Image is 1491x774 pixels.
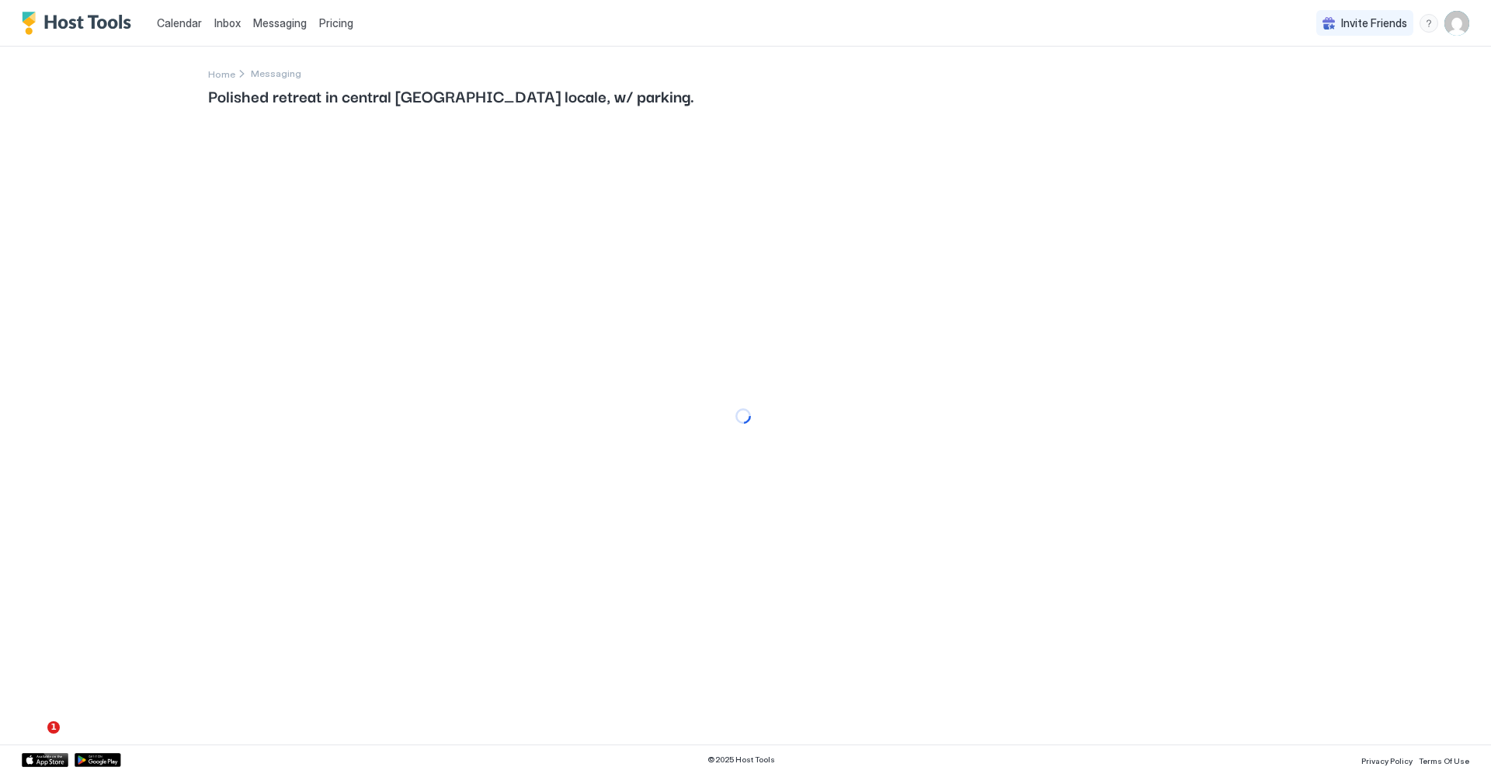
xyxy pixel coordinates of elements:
[214,15,241,31] a: Inbox
[75,753,121,767] a: Google Play Store
[1419,756,1469,765] span: Terms Of Use
[47,721,60,734] span: 1
[253,15,307,31] a: Messaging
[1419,751,1469,768] a: Terms Of Use
[16,721,53,758] iframe: Intercom live chat
[22,12,138,35] a: Host Tools Logo
[1444,11,1469,36] div: User profile
[1341,16,1407,30] span: Invite Friends
[214,16,241,30] span: Inbox
[735,408,751,424] div: loading
[157,16,202,30] span: Calendar
[208,68,235,80] span: Home
[1361,756,1413,765] span: Privacy Policy
[208,65,235,82] div: Breadcrumb
[208,84,1283,107] span: Polished retreat in central [GEOGRAPHIC_DATA] locale, w/ parking.
[157,15,202,31] a: Calendar
[1361,751,1413,768] a: Privacy Policy
[707,755,775,765] span: © 2025 Host Tools
[319,16,353,30] span: Pricing
[253,16,307,30] span: Messaging
[1420,14,1438,33] div: menu
[22,753,68,767] a: App Store
[208,65,235,82] a: Home
[251,68,301,79] span: Breadcrumb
